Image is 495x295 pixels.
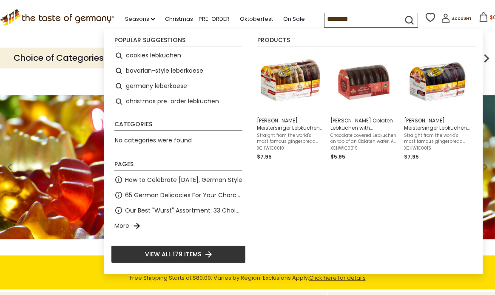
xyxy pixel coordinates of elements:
[257,117,324,131] span: [PERSON_NAME] Meistersinger Lebkuchen Assorted min 20% Nuts 7oz
[115,136,192,145] span: No categories were found
[257,133,324,145] span: Straight from the world's most famous gingerbread metropole, [GEOGRAPHIC_DATA], comes this delici...
[333,51,395,113] img: Wicklein Oblaten Lebkuchen Chocolate 14% Nuts
[330,133,397,145] span: Chocolate covered Lebkuchen on top of an Oblaten wafer. A great gift for Lebkuchen lovers made by...
[111,79,246,94] li: germany leberkaese
[111,218,246,233] li: More
[257,145,324,151] span: XCHWIC0010
[111,63,246,79] li: bavarian-style leberkaese
[404,51,471,161] a: [PERSON_NAME] Meistersinger Lebkuchen Dark Chocolate 20% Nuts, 7 ozStraight from the world's most...
[125,190,242,200] a: 65 German Delicacies For Your Charcuterie Board
[330,153,345,160] span: $5.95
[330,51,397,161] a: Wicklein Oblaten Lebkuchen Chocolate 14% Nuts[PERSON_NAME] Oblaten Lebkuchen with Chocolate 14% N...
[404,117,471,131] span: [PERSON_NAME] Meistersinger Lebkuchen Dark Chocolate 20% Nuts, 7 oz
[111,48,246,63] li: cookies lebkuchen
[441,14,472,26] a: Account
[125,206,242,216] a: Our Best "Wurst" Assortment: 33 Choices For The Grillabend
[104,29,483,274] div: Instant Search Results
[404,145,471,151] span: XCHWIC0015
[401,48,474,165] li: Wicklein Meistersinger Lebkuchen Dark Chocolate 20% Nuts, 7 oz
[111,203,246,218] li: Our Best "Wurst" Assortment: 33 Choices For The Grillabend
[130,263,366,282] span: Lots of new to discover! Free Shipping Starts at $80.00. Varies by Region. Exclusions Apply.
[257,51,324,161] a: [PERSON_NAME] Meistersinger Lebkuchen Assorted min 20% Nuts 7ozStraight from the world's most fam...
[257,153,272,160] span: $7.95
[125,175,242,185] a: How to Celebrate [DATE], German Style
[145,250,201,259] span: View all 179 items
[452,17,472,21] span: Account
[114,161,242,170] li: Pages
[330,117,397,131] span: [PERSON_NAME] Oblaten Lebkuchen with Chocolate 14% Nuts, 7 oz
[111,172,246,187] li: How to Celebrate [DATE], German Style
[111,94,246,109] li: christmas pre-order lebkuchen
[253,48,327,165] li: Wicklein Meistersinger Lebkuchen Assorted min 20% Nuts 7oz
[111,187,246,203] li: 65 German Delicacies For Your Charcuterie Board
[478,50,495,67] img: next arrow
[309,274,366,282] a: Click here for details
[330,145,397,151] span: XCHWIC0019
[165,14,230,24] a: Christmas - PRE-ORDER
[111,245,246,263] li: View all 179 items
[257,37,476,46] li: Products
[240,14,273,24] a: Oktoberfest
[125,14,155,24] a: Seasons
[283,14,305,24] a: On Sale
[114,37,242,46] li: Popular suggestions
[404,133,471,145] span: Straight from the world's most famous gingerbread metropole, [GEOGRAPHIC_DATA], comes this delici...
[404,153,419,160] span: $7.95
[114,121,242,130] li: Categories
[327,48,401,165] li: Wicklein Oblaten Lebkuchen with Chocolate 14% Nuts, 7 oz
